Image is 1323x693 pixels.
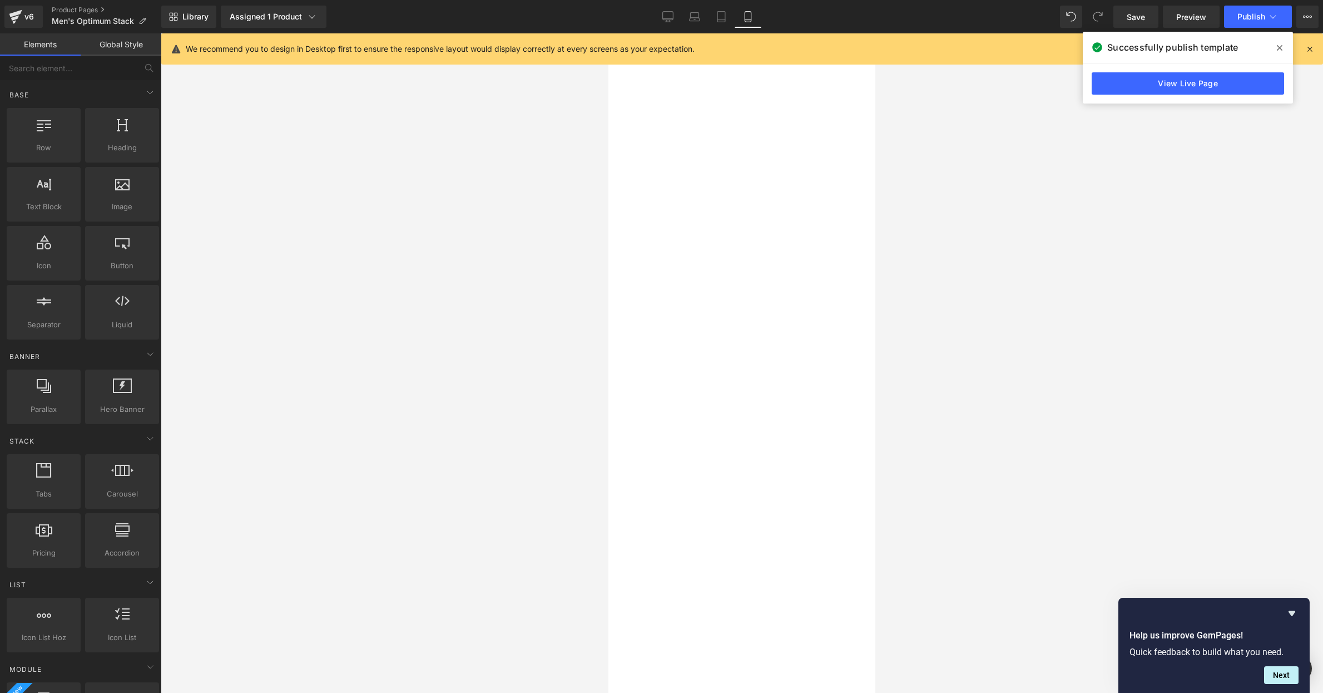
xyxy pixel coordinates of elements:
span: Men's Optimum Stack [52,17,134,26]
span: Row [10,142,77,154]
span: Icon List [88,632,156,643]
span: Button [88,260,156,272]
button: Next question [1264,666,1299,684]
span: Stack [8,436,36,446]
span: Icon List Hoz [10,632,77,643]
a: Desktop [655,6,681,28]
button: More [1296,6,1319,28]
button: Publish [1224,6,1292,28]
iframe: To enrich screen reader interactions, please activate Accessibility in Grammarly extension settings [608,33,875,693]
button: Undo [1060,6,1082,28]
h2: Help us improve GemPages! [1129,629,1299,642]
span: Banner [8,351,41,362]
span: Publish [1237,12,1265,21]
span: Hero Banner [88,404,156,415]
a: Mobile [735,6,761,28]
span: List [8,579,27,590]
a: Product Pages [52,6,161,14]
span: Separator [10,319,77,331]
span: Parallax [10,404,77,415]
div: Help us improve GemPages! [1129,607,1299,684]
span: Tabs [10,488,77,500]
span: Preview [1176,11,1206,23]
a: v6 [4,6,43,28]
a: New Library [161,6,216,28]
div: v6 [22,9,36,24]
span: Library [182,12,209,22]
p: Quick feedback to build what you need. [1129,647,1299,657]
span: Icon [10,260,77,272]
span: Liquid [88,319,156,331]
span: Successfully publish template [1107,41,1238,54]
button: Redo [1087,6,1109,28]
p: We recommend you to design in Desktop first to ensure the responsive layout would display correct... [186,43,695,55]
a: Laptop [681,6,708,28]
span: Accordion [88,547,156,559]
div: Assigned 1 Product [230,11,318,22]
span: Pricing [10,547,77,559]
span: Carousel [88,488,156,500]
a: Preview [1163,6,1220,28]
a: Global Style [81,33,161,56]
a: View Live Page [1092,72,1284,95]
span: Image [88,201,156,213]
span: Module [8,664,43,675]
span: Text Block [10,201,77,213]
span: Base [8,90,30,100]
span: Save [1127,11,1145,23]
a: Tablet [708,6,735,28]
span: Heading [88,142,156,154]
button: Hide survey [1285,607,1299,620]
